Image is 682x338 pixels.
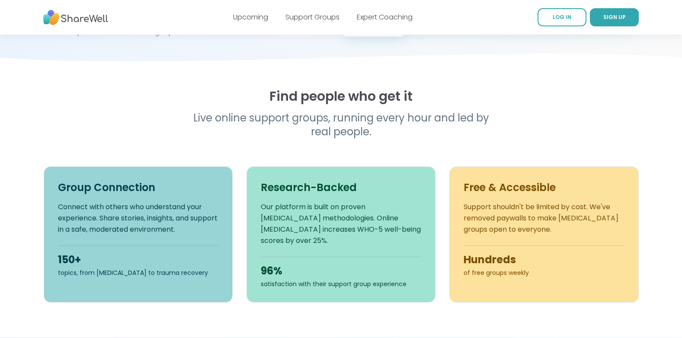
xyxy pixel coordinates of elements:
div: Hundreds [464,253,624,267]
div: 96% [261,264,421,278]
p: Connect with others who understand your experience. Share stories, insights, and support in a saf... [58,201,218,235]
p: Live online support groups, running every hour and led by real people. [175,111,507,139]
h3: Research-Backed [261,181,421,195]
div: topics, from [MEDICAL_DATA] to trauma recovery [58,268,218,277]
h3: Group Connection [58,181,218,195]
a: SIGN UP [590,8,639,26]
a: Expert Coaching [357,12,413,22]
a: Upcoming [233,12,268,22]
a: Support Groups [285,12,339,22]
a: LOG IN [538,8,586,26]
p: Our platform is built on proven [MEDICAL_DATA] methodologies. Online [MEDICAL_DATA] increases WHO... [261,201,421,246]
div: 150+ [58,253,218,267]
img: ShareWell Nav Logo [43,6,108,29]
span: LOG IN [553,13,571,21]
p: Support shouldn't be limited by cost. We've removed paywalls to make [MEDICAL_DATA] groups open t... [464,201,624,235]
div: of free groups weekly [464,268,624,277]
h2: Find people who get it [44,89,639,104]
h3: Free & Accessible [464,181,624,195]
div: satisfaction with their support group experience [261,280,421,288]
span: SIGN UP [603,13,626,21]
